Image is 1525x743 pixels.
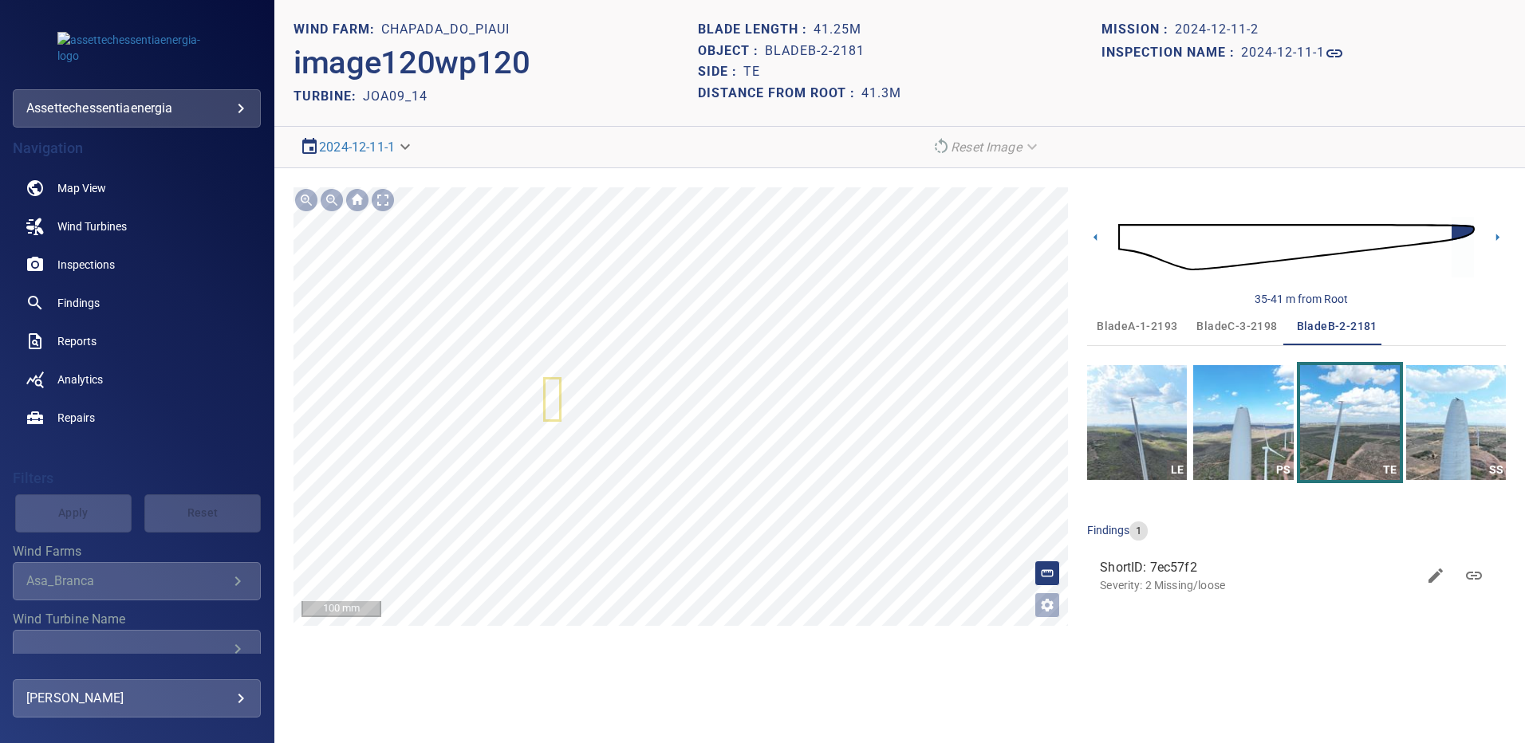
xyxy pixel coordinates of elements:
h1: bladeB-2-2181 [765,44,865,59]
a: PS [1193,365,1293,480]
label: Wind Farms [13,545,261,558]
span: bladeB-2-2181 [1297,316,1377,336]
div: SS [1486,460,1506,480]
div: Zoom in [294,187,319,213]
a: analytics noActive [13,360,261,399]
div: Asa_Branca [26,573,228,588]
span: Analytics [57,371,103,387]
em: Reset Image [951,140,1022,155]
span: Wind Turbines [57,218,127,234]
a: map noActive [13,169,261,207]
h1: Blade length : [698,22,814,37]
div: TE [1380,460,1400,480]
a: windturbines noActive [13,207,261,246]
div: Go home [345,187,370,213]
span: Findings [57,295,100,311]
h1: Object : [698,44,765,59]
span: Map View [57,180,106,196]
a: TE [1300,365,1400,480]
a: SS [1406,365,1506,480]
span: ShortID: 7ec57f2 [1100,558,1417,577]
div: 2024-12-11-1 [294,133,420,161]
div: 35-41 m from Root [1255,291,1348,307]
a: findings noActive [13,284,261,322]
h1: TE [743,65,760,80]
div: [PERSON_NAME] [26,686,247,711]
span: bladeC-3-2198 [1196,316,1277,336]
div: Toggle full page [370,187,396,213]
div: LE [1167,460,1187,480]
a: 2024-12-11-1 [1241,44,1344,63]
h1: 41.25m [814,22,861,37]
img: d [1118,204,1475,290]
img: assettechessentiaenergia-logo [57,32,217,64]
h1: WIND FARM: [294,22,381,37]
div: Reset Image [925,133,1047,161]
h1: Inspection name : [1101,45,1241,61]
h2: image120wp120 [294,44,530,82]
a: LE [1087,365,1187,480]
div: PS [1274,460,1294,480]
h4: Filters [13,470,261,486]
span: Inspections [57,257,115,273]
span: 1 [1129,524,1148,539]
h1: 41.3m [861,86,901,101]
h1: Mission : [1101,22,1175,37]
a: 2024-12-11-1 [319,140,395,155]
h4: Navigation [13,140,261,156]
a: inspections noActive [13,246,261,284]
h1: 2024-12-11-1 [1241,45,1325,61]
p: Severity: 2 Missing/loose [1100,577,1417,593]
span: bladeA-1-2193 [1097,316,1177,336]
div: Wind Turbine Name [13,630,261,668]
div: assettechessentiaenergia [13,89,261,128]
h1: Chapada_do_Piaui [381,22,510,37]
div: Wind Farms [13,562,261,600]
div: assettechessentiaenergia [26,96,247,121]
h2: JOA09_14 [363,88,428,104]
span: Repairs [57,410,95,426]
label: Wind Turbine Name [13,613,261,626]
a: reports noActive [13,322,261,360]
div: Zoom out [319,187,345,213]
h1: Distance from root : [698,86,861,101]
h1: Side : [698,65,743,80]
button: Open image filters and tagging options [1034,592,1060,618]
h1: 2024-12-11-2 [1175,22,1259,37]
span: Reports [57,333,97,349]
span: findings [1087,524,1129,537]
a: repairs noActive [13,399,261,437]
h2: TURBINE: [294,88,363,104]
